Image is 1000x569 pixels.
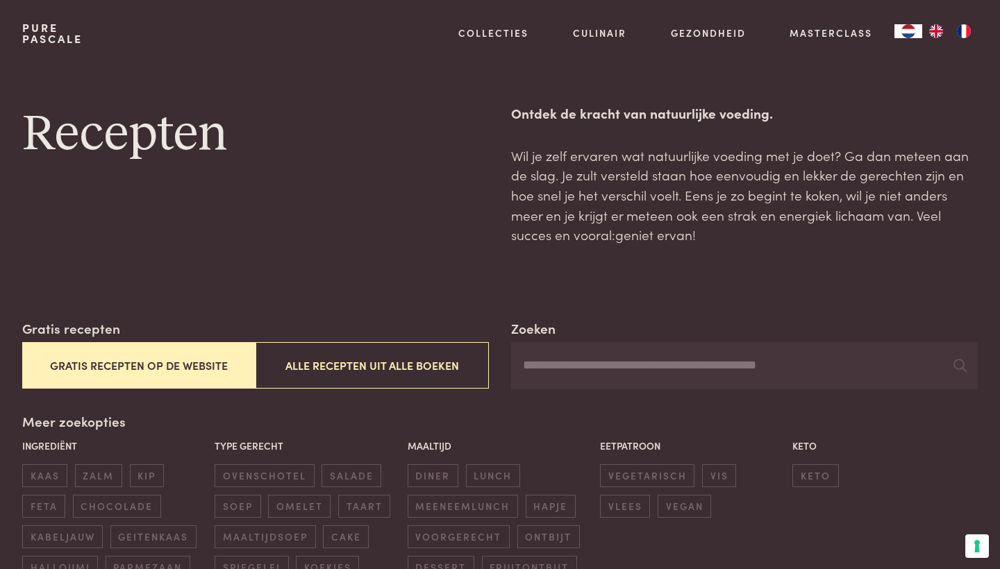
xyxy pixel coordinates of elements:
[22,439,208,453] p: Ingrediënt
[22,464,67,487] span: kaas
[408,525,510,548] span: voorgerecht
[323,525,369,548] span: cake
[322,464,381,487] span: salade
[950,24,978,38] a: FR
[22,525,103,548] span: kabeljauw
[408,464,458,487] span: diner
[215,525,315,548] span: maaltijdsoep
[130,464,164,487] span: kip
[511,103,773,122] strong: Ontdek de kracht van natuurlijke voeding.
[922,24,978,38] ul: Language list
[600,495,650,518] span: vlees
[790,26,872,40] a: Masterclass
[526,495,576,518] span: hapje
[792,439,978,453] p: Keto
[792,464,838,487] span: keto
[22,319,120,339] label: Gratis recepten
[573,26,626,40] a: Culinair
[671,26,746,40] a: Gezondheid
[922,24,950,38] a: EN
[408,495,518,518] span: meeneemlunch
[110,525,197,548] span: geitenkaas
[894,24,978,38] aside: Language selected: Nederlands
[215,495,260,518] span: soep
[511,319,556,339] label: Zoeken
[215,439,400,453] p: Type gerecht
[894,24,922,38] a: NL
[22,342,256,389] button: Gratis recepten op de website
[338,495,390,518] span: taart
[22,103,489,166] h1: Recepten
[702,464,736,487] span: vis
[517,525,580,548] span: ontbijt
[75,464,122,487] span: zalm
[600,464,694,487] span: vegetarisch
[22,495,65,518] span: feta
[268,495,331,518] span: omelet
[658,495,711,518] span: vegan
[600,439,785,453] p: Eetpatroon
[466,464,520,487] span: lunch
[73,495,161,518] span: chocolade
[458,26,528,40] a: Collecties
[22,22,83,44] a: PurePascale
[965,534,989,558] button: Uw voorkeuren voor toestemming voor trackingtechnologieën
[256,342,489,389] button: Alle recepten uit alle boeken
[408,439,593,453] p: Maaltijd
[894,24,922,38] div: Language
[511,146,978,245] p: Wil je zelf ervaren wat natuurlijke voeding met je doet? Ga dan meteen aan de slag. Je zult verst...
[215,464,314,487] span: ovenschotel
